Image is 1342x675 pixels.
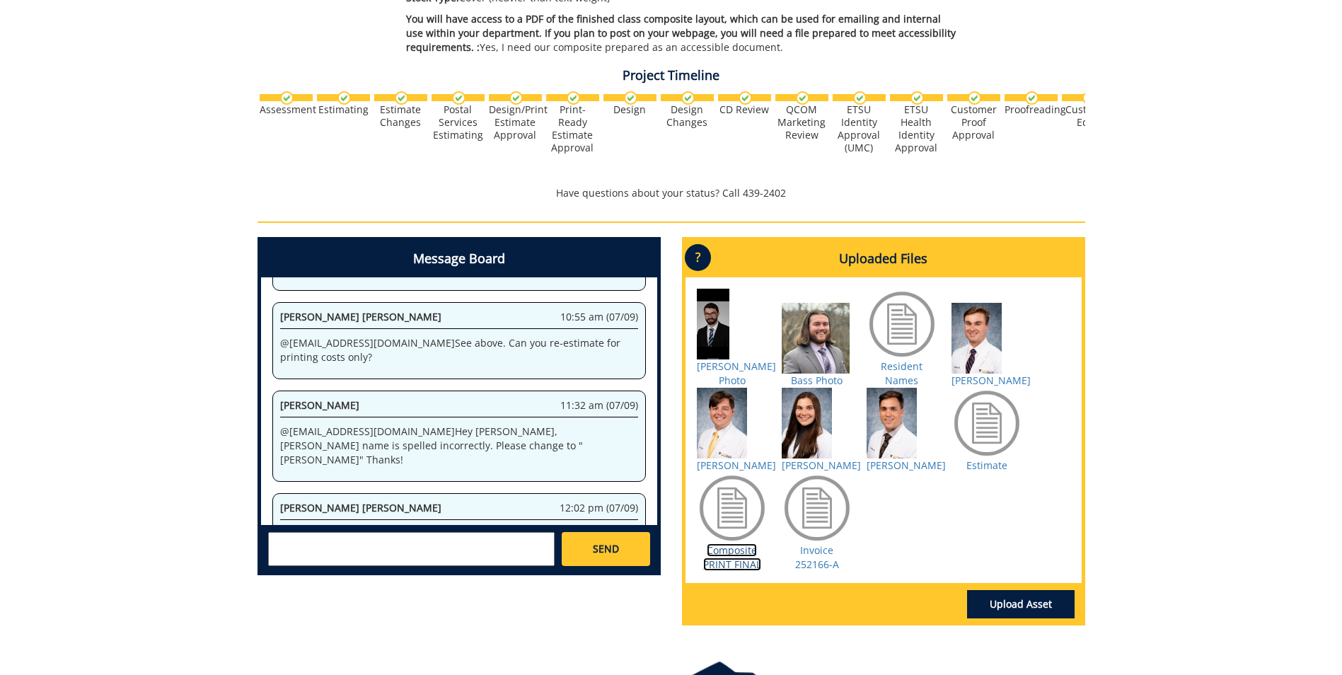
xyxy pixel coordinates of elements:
[562,532,649,566] a: SEND
[261,241,657,277] h4: Message Board
[681,91,695,105] img: checkmark
[1062,103,1115,129] div: Customer Edits
[374,103,427,129] div: Estimate Changes
[661,103,714,129] div: Design Changes
[489,103,542,142] div: Design/Print Estimate Approval
[317,103,370,116] div: Estimating
[910,91,924,105] img: checkmark
[775,103,828,142] div: QCOM Marketing Review
[567,91,580,105] img: checkmark
[1082,91,1096,105] img: checkmark
[280,310,441,323] span: [PERSON_NAME] [PERSON_NAME]
[258,186,1085,200] p: Have questions about your status? Call 439-2402
[718,103,771,116] div: CD Review
[280,91,294,105] img: checkmark
[1025,91,1039,105] img: checkmark
[685,244,711,271] p: ?
[697,458,776,472] a: [PERSON_NAME]
[624,91,637,105] img: checkmark
[280,425,638,467] p: @ [EMAIL_ADDRESS][DOMAIN_NAME] Hey [PERSON_NAME], [PERSON_NAME] name is spelled incorrectly. Plea...
[260,103,313,116] div: Assessment
[967,590,1075,618] a: Upload Asset
[268,532,555,566] textarea: messageToSend
[280,336,638,364] p: @ [EMAIL_ADDRESS][DOMAIN_NAME] See above. Can you re-estimate for printing costs only?
[406,12,956,54] span: You will have access to a PDF of the finished class composite layout, which can be used for email...
[395,91,408,105] img: checkmark
[782,458,861,472] a: [PERSON_NAME]
[452,91,465,105] img: checkmark
[791,374,843,387] a: Bass Photo
[1005,103,1058,116] div: Proofreading
[833,103,886,154] div: ETSU Identity Approval (UMC)
[280,398,359,412] span: [PERSON_NAME]
[560,310,638,324] span: 10:55 am (07/09)
[280,501,441,514] span: [PERSON_NAME] [PERSON_NAME]
[560,398,638,412] span: 11:32 am (07/09)
[703,543,761,571] a: Composite PRINT FINAL
[951,374,1031,387] a: [PERSON_NAME]
[968,91,981,105] img: checkmark
[509,91,523,105] img: checkmark
[947,103,1000,142] div: Customer Proof Approval
[593,542,619,556] span: SEND
[686,241,1082,277] h4: Uploaded Files
[890,103,943,154] div: ETSU Health Identity Approval
[406,12,960,54] p: Yes, I need our composite prepared as an accessible document.
[546,103,599,154] div: Print-Ready Estimate Approval
[258,69,1085,83] h4: Project Timeline
[795,543,839,571] a: Invoice 252166-A
[432,103,485,142] div: Postal Services Estimating
[697,359,776,387] a: [PERSON_NAME] Photo
[867,458,946,472] a: [PERSON_NAME]
[966,458,1007,472] a: Estimate
[881,359,922,387] a: Resident Names
[739,91,752,105] img: checkmark
[853,91,867,105] img: checkmark
[337,91,351,105] img: checkmark
[603,103,656,116] div: Design
[796,91,809,105] img: checkmark
[560,501,638,515] span: 12:02 pm (07/09)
